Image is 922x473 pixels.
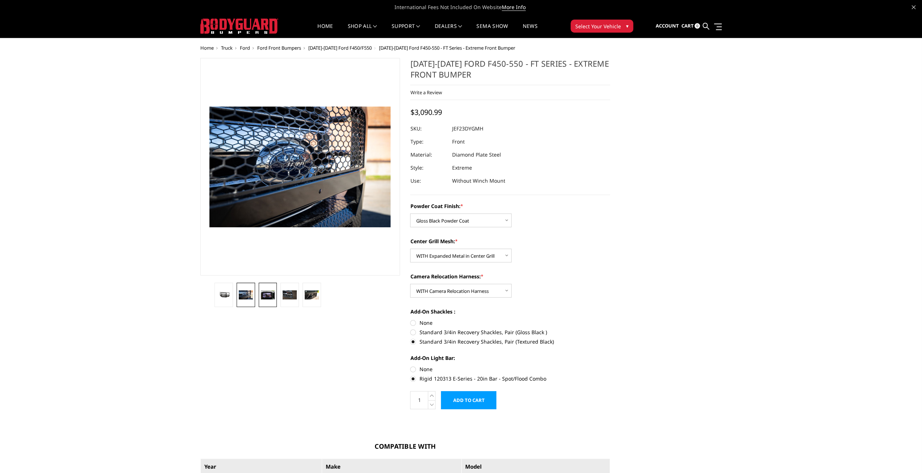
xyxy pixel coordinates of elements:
a: Account [655,16,679,36]
a: News [522,24,537,38]
a: Home [317,24,333,38]
label: Standard 3/4in Recovery Shackles, Pair (Textured Black) [410,338,610,345]
span: [DATE]-[DATE] Ford F450-550 - FT Series - Extreme Front Bumper [379,45,515,51]
img: Clear View Camera: Relocate your front camera and keep the functionality completely. [261,290,275,300]
button: Select Your Vehicle [571,20,633,33]
label: Powder Coat Finish: [410,202,610,210]
a: 2023-2025 Ford F450-550 - FT Series - Extreme Front Bumper [200,58,400,275]
span: $3,090.99 [410,107,442,117]
a: Truck [221,45,233,51]
span: ▾ [626,22,629,30]
dt: Type: [410,135,446,148]
img: 2023-2025 Ford F450-550 - FT Series - Extreme Front Bumper [239,290,253,300]
label: Add-On Light Bar: [410,354,610,362]
label: Center Grill Mesh: [410,237,610,245]
a: Dealers [435,24,462,38]
span: Cart [681,22,693,29]
dd: Diamond Plate Steel [452,148,501,161]
a: shop all [348,24,377,38]
input: Add to Cart [441,391,496,409]
dd: Without Winch Mount [452,174,505,187]
dt: Material: [410,148,446,161]
a: Home [200,45,214,51]
a: Ford Front Bumpers [257,45,301,51]
h1: [DATE]-[DATE] Ford F450-550 - FT Series - Extreme Front Bumper [410,58,610,85]
dt: SKU: [410,122,446,135]
label: Rigid 120313 E-Series - 20in Bar - Spot/Flood Combo [410,375,610,382]
a: [DATE]-[DATE] Ford F450/F550 [308,45,372,51]
dd: JEF23DYGMH [452,122,483,135]
a: Ford [240,45,250,51]
a: Write a Review [410,89,442,96]
label: Add-On Shackles : [410,308,610,315]
img: BODYGUARD BUMPERS [200,18,278,34]
span: Account [655,22,679,29]
a: Support [392,24,420,38]
img: 2023-2025 Ford F450-550 - FT Series - Extreme Front Bumper [305,290,319,300]
dd: Extreme [452,161,472,174]
a: Cart 0 [681,16,700,36]
dd: Front [452,135,464,148]
label: None [410,365,610,373]
dt: Use: [410,174,446,187]
h3: Compatible With [200,441,610,451]
img: 2023-2025 Ford F450-550 - FT Series - Extreme Front Bumper [217,291,231,298]
span: Select Your Vehicle [575,22,621,30]
a: More Info [502,4,526,11]
label: Camera Relocation Harness: [410,273,610,280]
iframe: Chat Widget [886,438,922,473]
span: 0 [694,23,700,29]
dt: Style: [410,161,446,174]
img: 2023-2025 Ford F450-550 - FT Series - Extreme Front Bumper [283,290,297,300]
label: None [410,319,610,327]
a: SEMA Show [476,24,508,38]
label: Standard 3/4in Recovery Shackles, Pair (Gloss Black ) [410,328,610,336]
